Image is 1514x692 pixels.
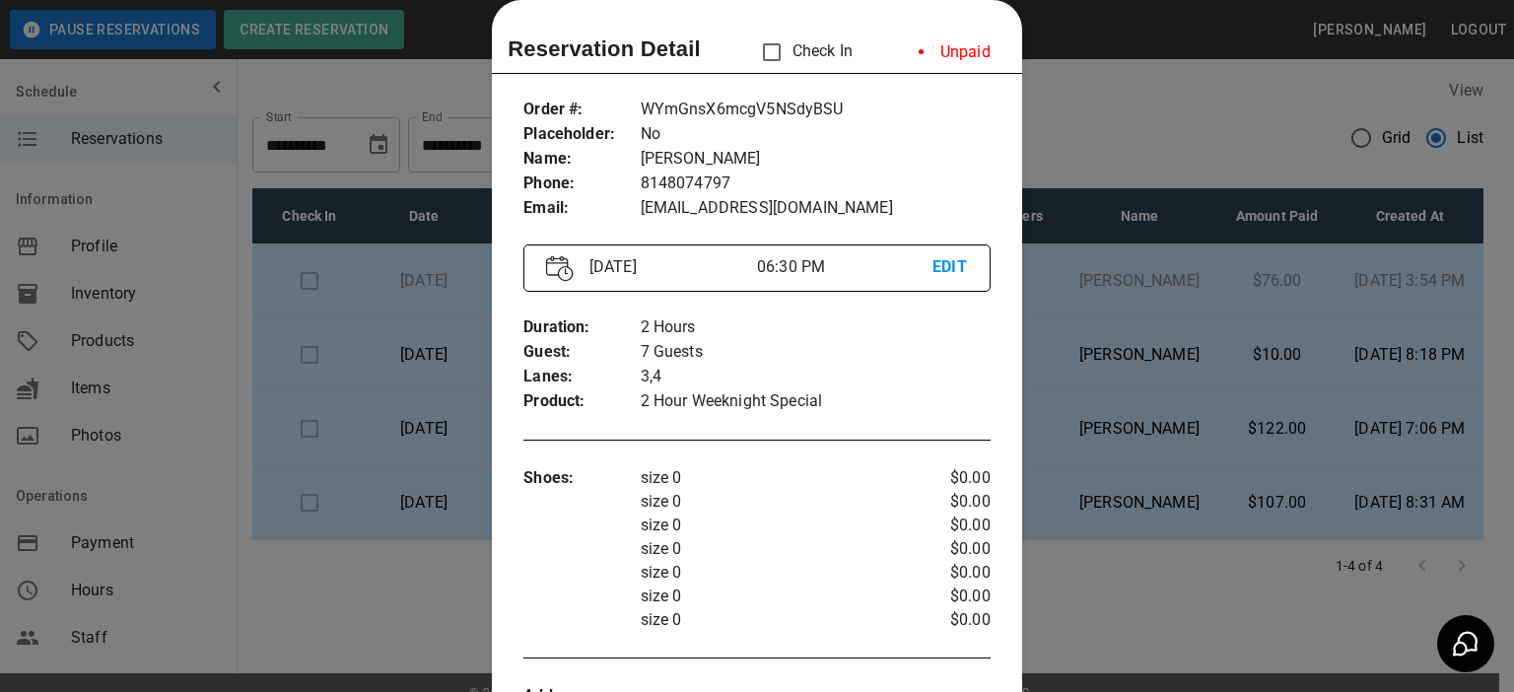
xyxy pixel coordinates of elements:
p: Phone : [523,172,640,196]
p: $0.00 [913,466,991,490]
p: $0.00 [913,585,991,608]
p: Placeholder : [523,122,640,147]
p: Check In [751,32,853,73]
p: 3,4 [641,365,991,389]
p: No [641,122,991,147]
p: Name : [523,147,640,172]
p: Duration : [523,315,640,340]
p: EDIT [932,255,968,280]
p: size 0 [641,466,913,490]
p: Order # : [523,98,640,122]
p: $0.00 [913,608,991,632]
p: size 0 [641,514,913,537]
p: WYmGnsX6mcgV5NSdyBSU [641,98,991,122]
p: Email : [523,196,640,221]
p: [DATE] [582,255,757,279]
p: 7 Guests [641,340,991,365]
p: size 0 [641,608,913,632]
p: [PERSON_NAME] [641,147,991,172]
img: Vector [546,255,574,282]
p: Lanes : [523,365,640,389]
p: Shoes : [523,466,640,491]
li: Unpaid [903,33,1006,72]
p: $0.00 [913,490,991,514]
p: size 0 [641,490,913,514]
p: 06:30 PM [757,255,932,279]
p: size 0 [641,537,913,561]
p: size 0 [641,585,913,608]
p: $0.00 [913,561,991,585]
p: 8148074797 [641,172,991,196]
p: 2 Hour Weeknight Special [641,389,991,414]
p: Reservation Detail [508,33,701,65]
p: size 0 [641,561,913,585]
p: $0.00 [913,537,991,561]
p: [EMAIL_ADDRESS][DOMAIN_NAME] [641,196,991,221]
p: Guest : [523,340,640,365]
p: Product : [523,389,640,414]
p: 2 Hours [641,315,991,340]
p: $0.00 [913,514,991,537]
